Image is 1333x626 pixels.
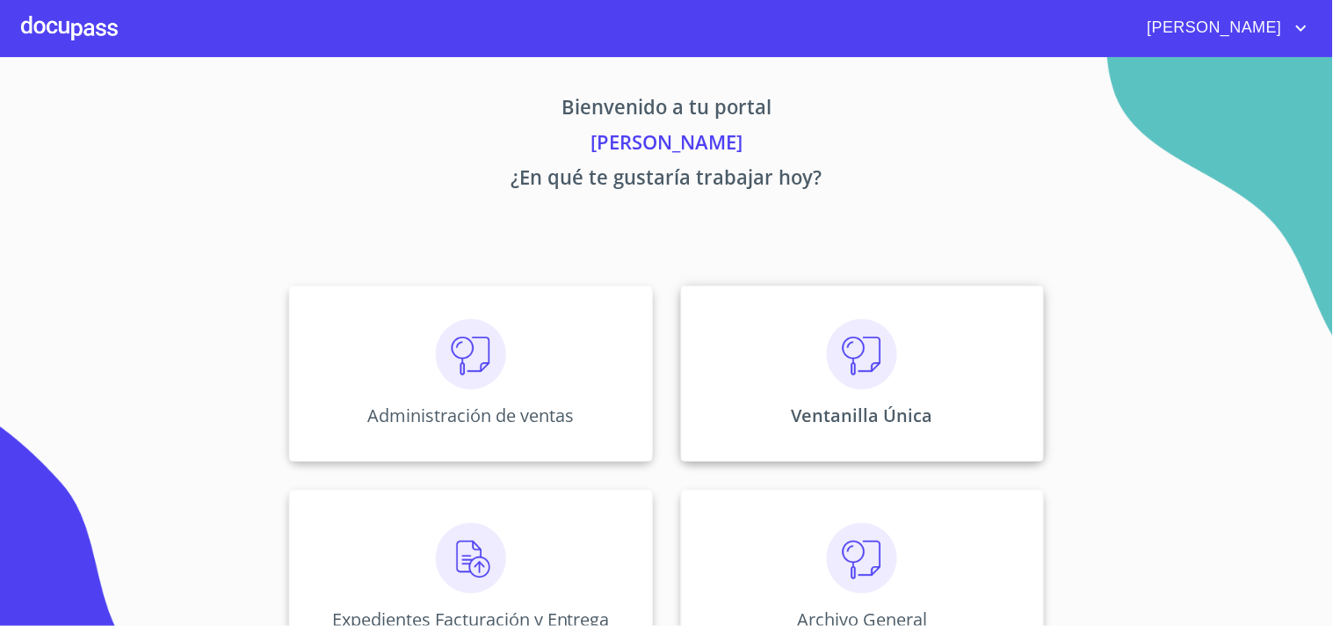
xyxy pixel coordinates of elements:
[126,127,1208,163] p: [PERSON_NAME]
[1134,14,1312,42] button: account of current user
[792,404,933,427] p: Ventanilla Única
[126,92,1208,127] p: Bienvenido a tu portal
[827,523,897,593] img: consulta.png
[367,404,574,427] p: Administración de ventas
[126,163,1208,198] p: ¿En qué te gustaría trabajar hoy?
[1134,14,1291,42] span: [PERSON_NAME]
[827,319,897,389] img: consulta.png
[436,319,506,389] img: consulta.png
[436,523,506,593] img: carga.png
